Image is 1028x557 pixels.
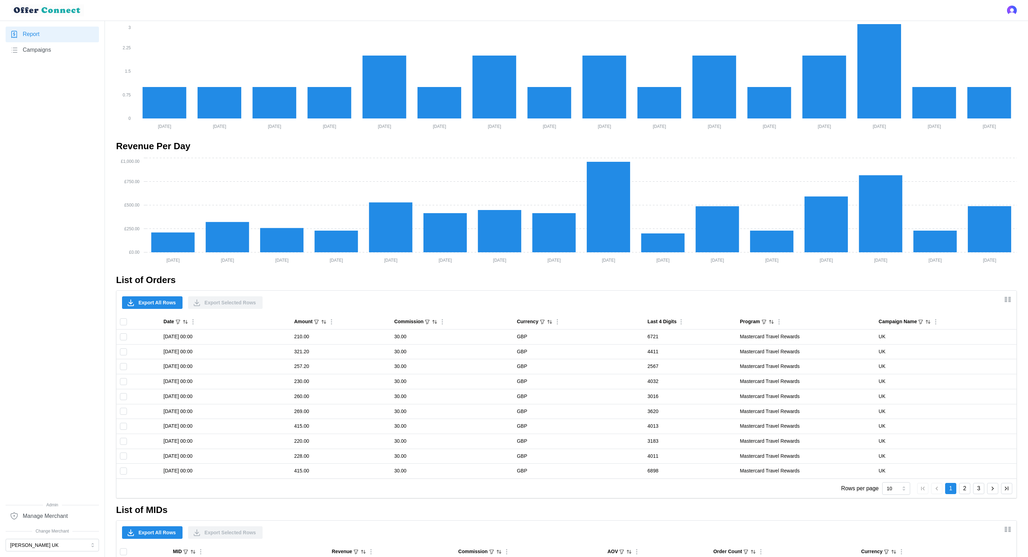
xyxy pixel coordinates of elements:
[598,124,611,129] tspan: [DATE]
[736,330,875,345] td: Mastercard Travel Rewards
[291,464,391,478] td: 415.00
[458,548,488,556] div: Commission
[160,389,291,404] td: [DATE] 00:00
[123,45,131,50] tspan: 2.25
[124,226,140,231] tspan: £250.00
[120,318,127,325] input: Toggle select all
[138,527,176,538] span: Export All Rows
[160,419,291,434] td: [DATE] 00:00
[648,318,677,326] div: Last 4 Digits
[644,374,736,389] td: 4032
[873,124,886,129] tspan: [DATE]
[861,548,883,556] div: Currency
[291,330,391,345] td: 210.00
[433,124,446,129] tspan: [DATE]
[6,528,99,535] span: Change Merchant
[736,359,875,374] td: Mastercard Travel Rewards
[768,319,774,325] button: Sort by Program ascending
[391,464,513,478] td: 30.00
[633,548,641,556] button: Column Actions
[123,93,131,97] tspan: 0.75
[391,419,513,434] td: 30.00
[122,296,183,309] button: Export All Rows
[182,319,188,325] button: Sort by Date descending
[874,258,887,263] tspan: [DATE]
[736,404,875,419] td: Mastercard Travel Rewards
[173,548,182,556] div: MID
[736,434,875,449] td: Mastercard Travel Rewards
[736,374,875,389] td: Mastercard Travel Rewards
[328,318,335,326] button: Column Actions
[129,250,140,255] tspan: £0.00
[757,548,765,556] button: Column Actions
[394,318,423,326] div: Commission
[736,449,875,464] td: Mastercard Travel Rewards
[268,124,281,129] tspan: [DATE]
[438,258,452,263] tspan: [DATE]
[875,374,1016,389] td: UK
[23,512,68,521] span: Manage Merchant
[708,124,721,129] tspan: [DATE]
[120,393,127,400] input: Toggle select row
[330,258,343,263] tspan: [DATE]
[493,258,506,263] tspan: [DATE]
[513,344,644,359] td: GBP
[205,297,256,309] span: Export Selected Rows
[644,419,736,434] td: 4013
[120,378,127,385] input: Toggle select row
[124,179,140,184] tspan: £750.00
[875,419,1016,434] td: UK
[763,124,776,129] tspan: [DATE]
[391,434,513,449] td: 30.00
[6,42,99,58] a: Campaigns
[875,359,1016,374] td: UK
[321,319,327,325] button: Sort by Amount descending
[391,374,513,389] td: 30.00
[116,274,1017,286] h2: List of Orders
[513,389,644,404] td: GBP
[6,502,99,508] span: Admin
[391,330,513,345] td: 30.00
[431,319,438,325] button: Sort by Commission descending
[120,468,127,475] input: Toggle select row
[543,124,556,129] tspan: [DATE]
[548,258,561,263] tspan: [DATE]
[711,258,724,263] tspan: [DATE]
[644,464,736,478] td: 6898
[736,464,875,478] td: Mastercard Travel Rewards
[291,434,391,449] td: 220.00
[188,526,263,539] button: Export Selected Rows
[332,548,352,556] div: Revenue
[120,348,127,355] input: Toggle select row
[891,549,897,555] button: Sort by Currency ascending
[120,438,127,445] input: Toggle select row
[653,124,666,129] tspan: [DATE]
[205,527,256,538] span: Export Selected Rows
[291,359,391,374] td: 257.20
[116,504,1017,516] h2: List of MIDs
[656,258,670,263] tspan: [DATE]
[898,548,905,556] button: Column Actions
[602,258,615,263] tspan: [DATE]
[391,404,513,419] td: 30.00
[188,296,263,309] button: Export Selected Rows
[6,27,99,42] a: Report
[513,449,644,464] td: GBP
[160,359,291,374] td: [DATE] 00:00
[291,419,391,434] td: 415.00
[23,30,40,39] span: Report
[713,548,742,556] div: Order Count
[391,344,513,359] td: 30.00
[360,549,366,555] button: Sort by Revenue descending
[160,330,291,345] td: [DATE] 00:00
[644,330,736,345] td: 6721
[607,548,618,556] div: AOV
[932,318,940,326] button: Column Actions
[513,330,644,345] td: GBP
[775,318,783,326] button: Column Actions
[391,389,513,404] td: 30.00
[765,258,779,263] tspan: [DATE]
[644,434,736,449] td: 3183
[190,549,196,555] button: Sort by MID ascending
[121,159,140,164] tspan: £1,000.00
